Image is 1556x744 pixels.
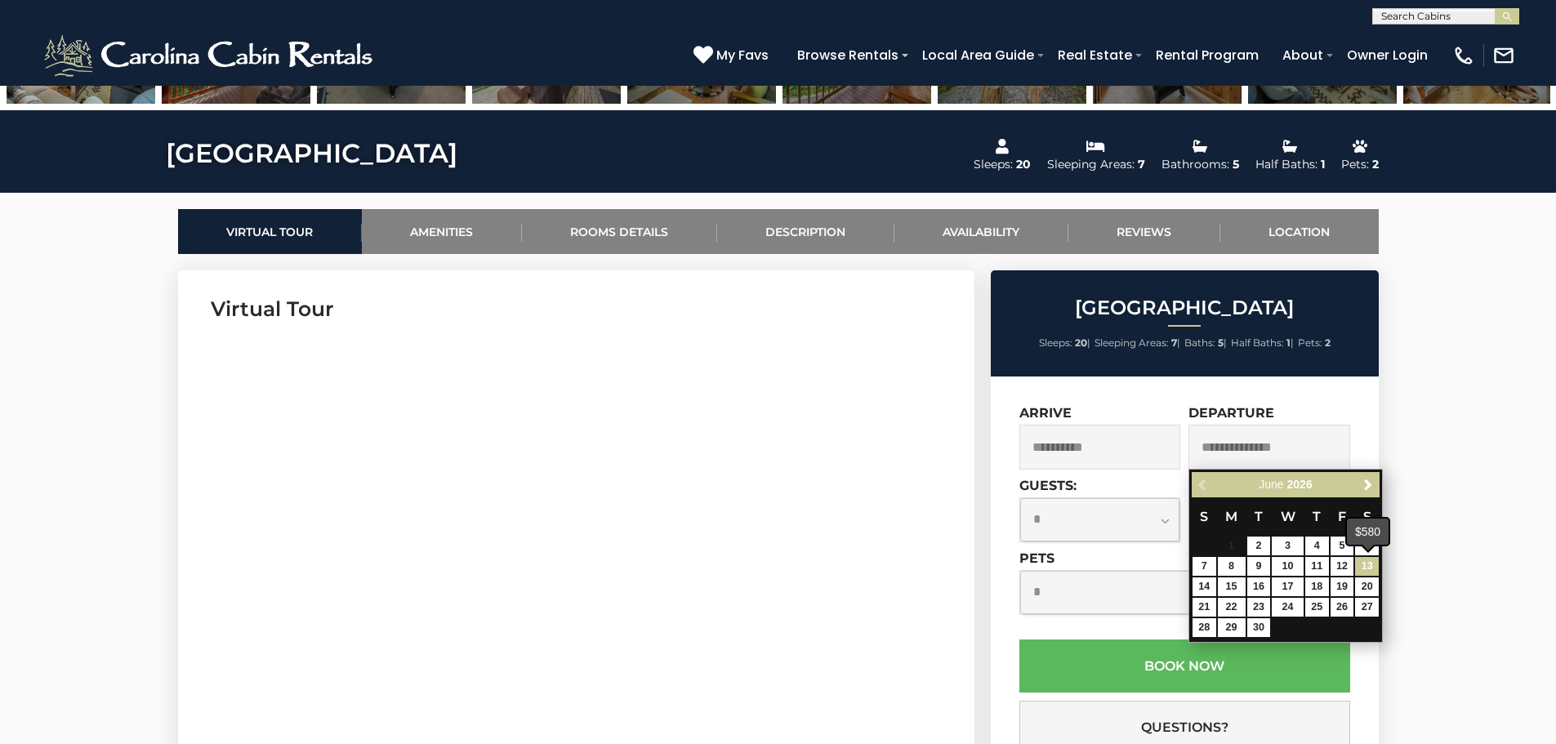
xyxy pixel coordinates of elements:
[1019,478,1077,493] label: Guests:
[1247,618,1271,637] a: 30
[1019,639,1350,693] button: Book Now
[1272,577,1303,596] a: 17
[362,209,522,254] a: Amenities
[1355,598,1379,617] a: 27
[1218,618,1246,637] a: 29
[1286,336,1291,349] strong: 1
[1298,336,1322,349] span: Pets:
[1184,332,1227,354] li: |
[894,209,1068,254] a: Availability
[1148,41,1267,69] a: Rental Program
[1019,550,1054,566] label: Pets
[1193,598,1216,617] a: 21
[1305,557,1329,576] a: 11
[995,297,1375,319] h2: [GEOGRAPHIC_DATA]
[1331,557,1354,576] a: 12
[1362,479,1375,492] span: Next
[1247,537,1271,555] a: 2
[1274,41,1331,69] a: About
[1220,209,1379,254] a: Location
[789,41,907,69] a: Browse Rentals
[522,209,717,254] a: Rooms Details
[1188,405,1274,421] label: Departure
[1247,577,1271,596] a: 16
[1218,577,1246,596] a: 15
[1095,332,1180,354] li: |
[1193,618,1216,637] a: 28
[1218,598,1246,617] a: 22
[1313,509,1321,524] span: Thursday
[178,209,362,254] a: Virtual Tour
[1095,336,1169,349] span: Sleeping Areas:
[1305,577,1329,596] a: 18
[716,45,769,65] span: My Favs
[1075,336,1087,349] strong: 20
[1231,336,1284,349] span: Half Baths:
[1358,474,1378,495] a: Next
[1492,44,1515,67] img: mail-regular-white.png
[1039,336,1072,349] span: Sleeps:
[1331,577,1354,596] a: 19
[1231,332,1294,354] li: |
[1193,577,1216,596] a: 14
[1325,336,1331,349] strong: 2
[1247,598,1271,617] a: 23
[1363,509,1371,524] span: Saturday
[1068,209,1220,254] a: Reviews
[693,45,773,66] a: My Favs
[1225,509,1237,524] span: Monday
[914,41,1042,69] a: Local Area Guide
[1255,509,1263,524] span: Tuesday
[1331,537,1354,555] a: 5
[1218,336,1224,349] strong: 5
[1272,557,1303,576] a: 10
[1305,537,1329,555] a: 4
[1218,557,1246,576] a: 8
[1287,478,1313,491] span: 2026
[1193,557,1216,576] a: 7
[41,31,380,80] img: White-1-2.png
[1338,509,1346,524] span: Friday
[1347,519,1389,545] div: $580
[1259,478,1283,491] span: June
[1184,336,1215,349] span: Baths:
[1272,598,1303,617] a: 24
[1339,41,1436,69] a: Owner Login
[1452,44,1475,67] img: phone-regular-white.png
[1355,577,1379,596] a: 20
[1171,336,1177,349] strong: 7
[1305,598,1329,617] a: 25
[1019,405,1072,421] label: Arrive
[1281,509,1295,524] span: Wednesday
[1272,537,1303,555] a: 3
[1039,332,1090,354] li: |
[1200,509,1208,524] span: Sunday
[1355,557,1379,576] a: 13
[717,209,894,254] a: Description
[1331,598,1354,617] a: 26
[1050,41,1140,69] a: Real Estate
[1247,557,1271,576] a: 9
[211,295,942,323] h3: Virtual Tour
